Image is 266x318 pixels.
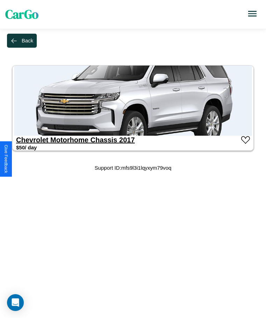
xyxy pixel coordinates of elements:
[16,136,135,144] a: Chevrolet Motorhome Chassis 2017
[94,163,171,172] p: Support ID: mfs9l3i1lqyxym79voq
[22,38,33,43] div: Back
[3,145,8,173] div: Give Feedback
[7,294,24,311] div: Open Intercom Messenger
[16,144,37,150] h3: $ 50 / day
[7,34,37,48] button: Back
[5,6,38,23] span: CarGo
